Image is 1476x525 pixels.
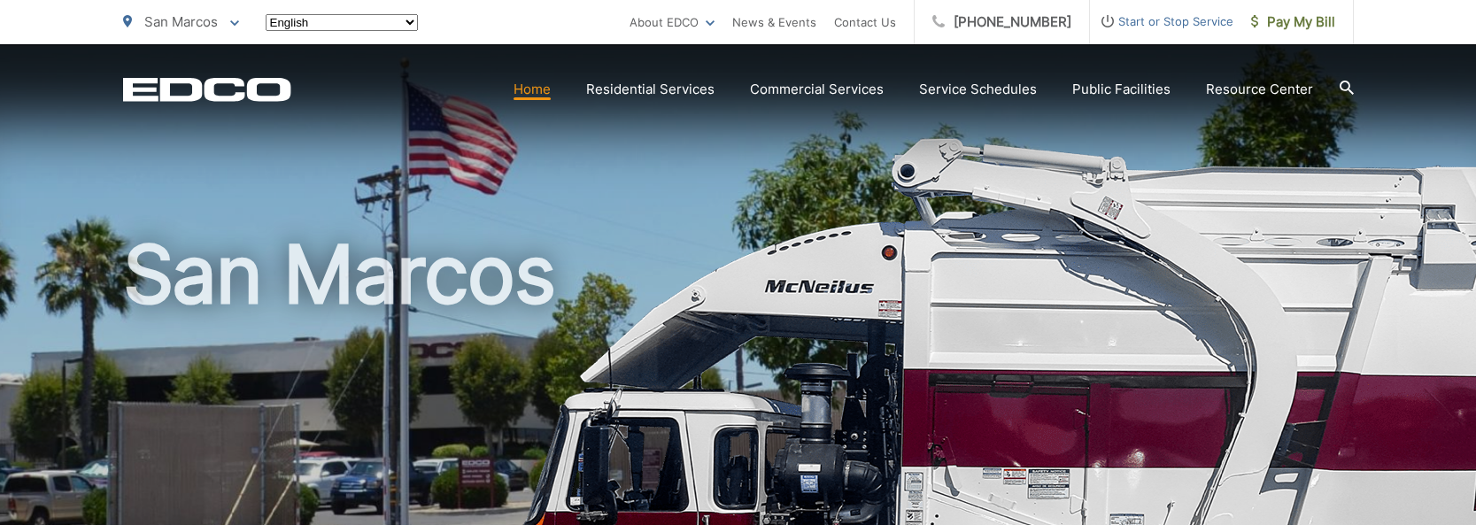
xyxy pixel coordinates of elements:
select: Select a language [266,14,418,31]
span: San Marcos [144,13,218,30]
a: Public Facilities [1072,79,1171,100]
a: Service Schedules [919,79,1037,100]
span: Pay My Bill [1251,12,1335,33]
a: Home [514,79,551,100]
a: News & Events [732,12,816,33]
a: Contact Us [834,12,896,33]
a: Commercial Services [750,79,884,100]
a: About EDCO [630,12,715,33]
a: Residential Services [586,79,715,100]
a: Resource Center [1206,79,1313,100]
a: EDCD logo. Return to the homepage. [123,77,291,102]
